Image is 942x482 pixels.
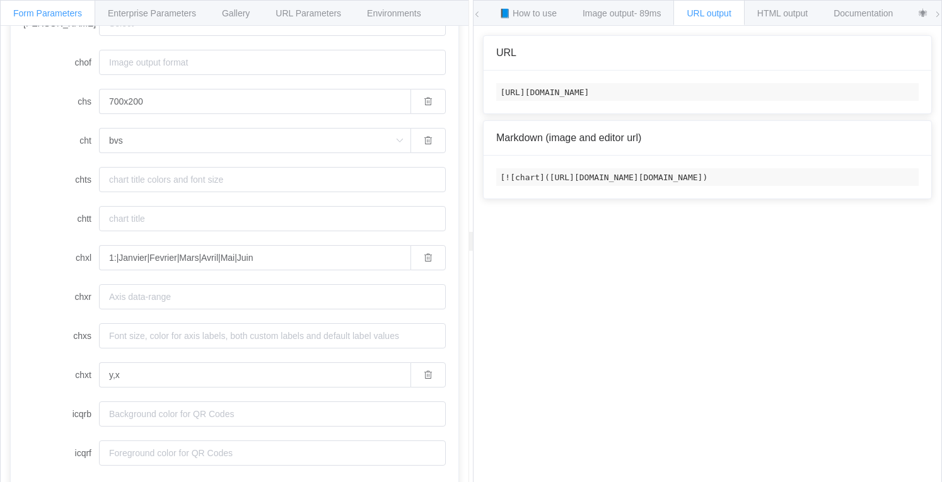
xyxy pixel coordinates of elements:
[367,8,421,18] span: Environments
[23,167,99,192] label: chts
[276,8,341,18] span: URL Parameters
[99,440,446,466] input: Foreground color for QR Codes
[23,206,99,231] label: chtt
[499,8,557,18] span: 📘 How to use
[99,245,410,270] input: Custom string axis labels on any axis
[99,167,446,192] input: chart title colors and font size
[108,8,196,18] span: Enterprise Parameters
[99,128,410,153] input: Select
[496,47,516,58] span: URL
[99,323,446,348] input: Font size, color for axis labels, both custom labels and default label values
[23,440,99,466] label: icqrf
[222,8,250,18] span: Gallery
[99,284,446,309] input: Axis data-range
[496,168,919,186] code: [![chart]([URL][DOMAIN_NAME][DOMAIN_NAME])
[496,132,641,143] span: Markdown (image and editor url)
[99,50,446,75] input: Image output format
[23,245,99,270] label: chxl
[23,89,99,114] label: chs
[23,362,99,387] label: chxt
[99,401,446,427] input: Background color for QR Codes
[23,401,99,427] label: icqrb
[23,323,99,348] label: chxs
[834,8,893,18] span: Documentation
[757,8,808,18] span: HTML output
[583,8,661,18] span: Image output
[99,206,446,231] input: chart title
[496,83,919,101] code: [URL][DOMAIN_NAME]
[13,8,82,18] span: Form Parameters
[687,8,731,18] span: URL output
[99,362,410,387] input: Display values on your axis lines or change which axes are shown
[23,50,99,75] label: chof
[23,128,99,153] label: cht
[634,8,661,18] span: - 89ms
[23,284,99,309] label: chxr
[99,89,410,114] input: Chart size (<width>x<height>)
